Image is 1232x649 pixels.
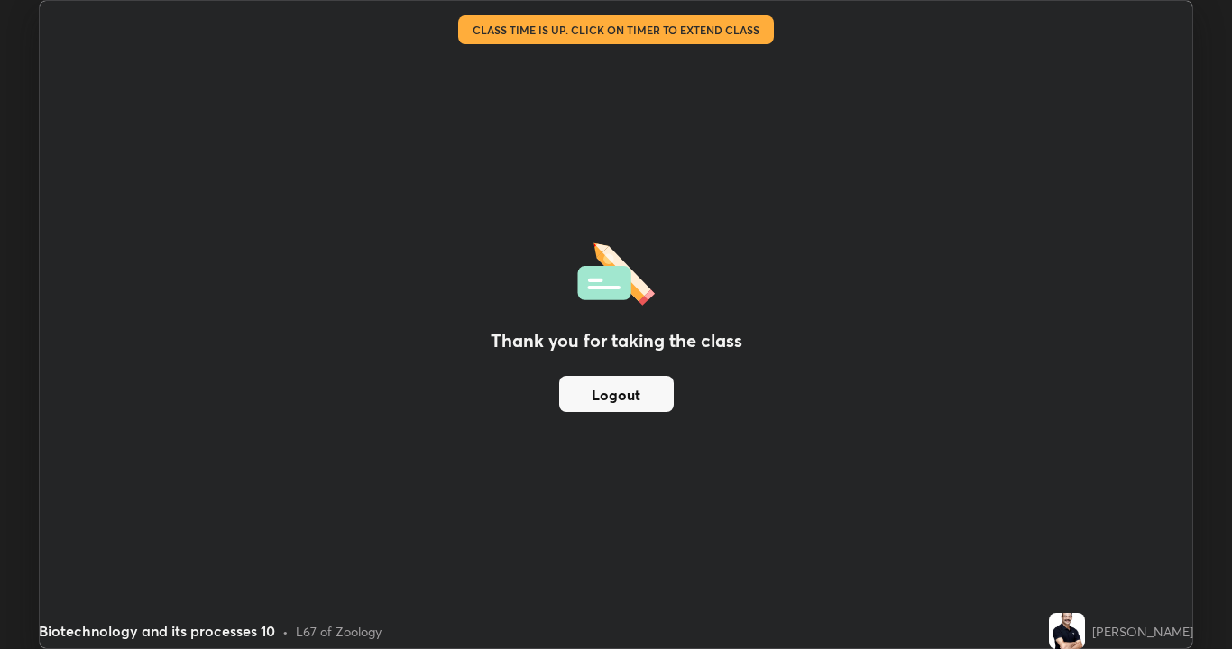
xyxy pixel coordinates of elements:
[1092,622,1193,641] div: [PERSON_NAME]
[296,622,382,641] div: L67 of Zoology
[577,237,655,306] img: offlineFeedback.1438e8b3.svg
[1049,613,1085,649] img: 7362d183bfba452e82b80e211b7273cc.jpg
[282,622,289,641] div: •
[39,620,275,642] div: Biotechnology and its processes 10
[491,327,742,354] h2: Thank you for taking the class
[559,376,674,412] button: Logout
